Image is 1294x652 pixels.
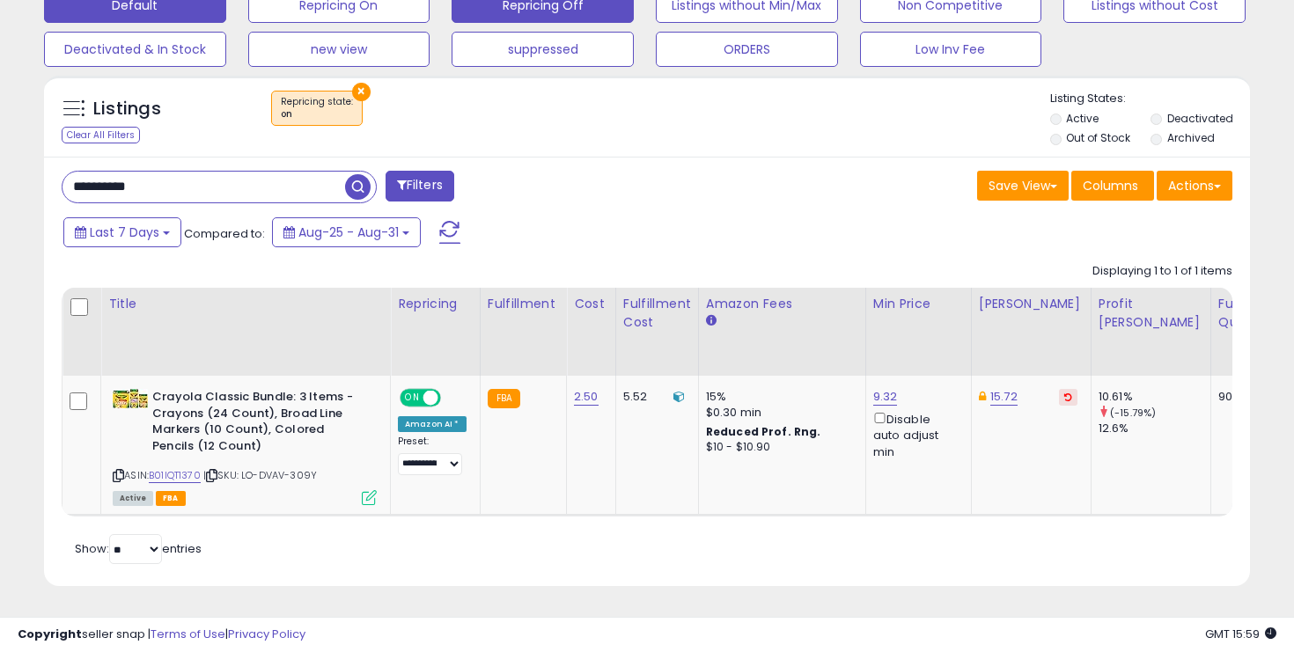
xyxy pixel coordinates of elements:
[873,409,958,460] div: Disable auto adjust min
[706,389,852,405] div: 15%
[90,223,159,241] span: Last 7 Days
[1066,111,1099,126] label: Active
[873,388,898,406] a: 9.32
[488,295,559,313] div: Fulfillment
[113,389,377,503] div: ASIN:
[398,295,473,313] div: Repricing
[281,95,353,121] span: Repricing state :
[1050,91,1251,107] p: Listing States:
[386,171,454,201] button: Filters
[18,626,305,643] div: seller snap | |
[860,32,1042,67] button: Low Inv Fee
[1218,295,1279,332] div: Fulfillable Quantity
[574,295,608,313] div: Cost
[203,468,317,482] span: | SKU: LO-DVAV-309Y
[438,391,467,406] span: OFF
[1099,421,1210,436] div: 12.6%
[1157,171,1232,201] button: Actions
[184,225,265,242] span: Compared to:
[1071,171,1154,201] button: Columns
[656,32,838,67] button: ORDERS
[1092,263,1232,280] div: Displaying 1 to 1 of 1 items
[44,32,226,67] button: Deactivated & In Stock
[488,389,520,408] small: FBA
[248,32,430,67] button: new view
[1110,406,1156,420] small: (-15.79%)
[1167,111,1233,126] label: Deactivated
[149,468,201,483] a: B01IQT1370
[1218,389,1273,405] div: 902
[401,391,423,406] span: ON
[706,313,717,329] small: Amazon Fees.
[1099,389,1210,405] div: 10.61%
[706,440,852,455] div: $10 - $10.90
[398,436,467,475] div: Preset:
[113,389,148,408] img: 512nj+3Js2L._SL40_.jpg
[63,217,181,247] button: Last 7 Days
[298,223,399,241] span: Aug-25 - Aug-31
[1099,295,1203,332] div: Profit [PERSON_NAME]
[18,626,82,642] strong: Copyright
[623,389,685,405] div: 5.52
[1083,177,1138,194] span: Columns
[62,127,140,143] div: Clear All Filters
[113,491,153,506] span: All listings currently available for purchase on Amazon
[990,388,1018,406] a: 15.72
[156,491,186,506] span: FBA
[75,540,202,557] span: Show: entries
[352,83,371,101] button: ×
[108,295,383,313] div: Title
[152,389,366,458] b: Crayola Classic Bundle: 3 Items - Crayons (24 Count), Broad Line Markers (10 Count), Colored Penc...
[1205,626,1276,642] span: 2025-09-8 15:59 GMT
[452,32,634,67] button: suppressed
[272,217,421,247] button: Aug-25 - Aug-31
[574,388,599,406] a: 2.50
[281,108,353,121] div: on
[706,295,858,313] div: Amazon Fees
[151,626,225,642] a: Terms of Use
[228,626,305,642] a: Privacy Policy
[979,295,1084,313] div: [PERSON_NAME]
[977,171,1069,201] button: Save View
[1066,130,1130,145] label: Out of Stock
[706,424,821,439] b: Reduced Prof. Rng.
[93,97,161,121] h5: Listings
[873,295,964,313] div: Min Price
[706,405,852,421] div: $0.30 min
[1167,130,1215,145] label: Archived
[623,295,691,332] div: Fulfillment Cost
[398,416,467,432] div: Amazon AI *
